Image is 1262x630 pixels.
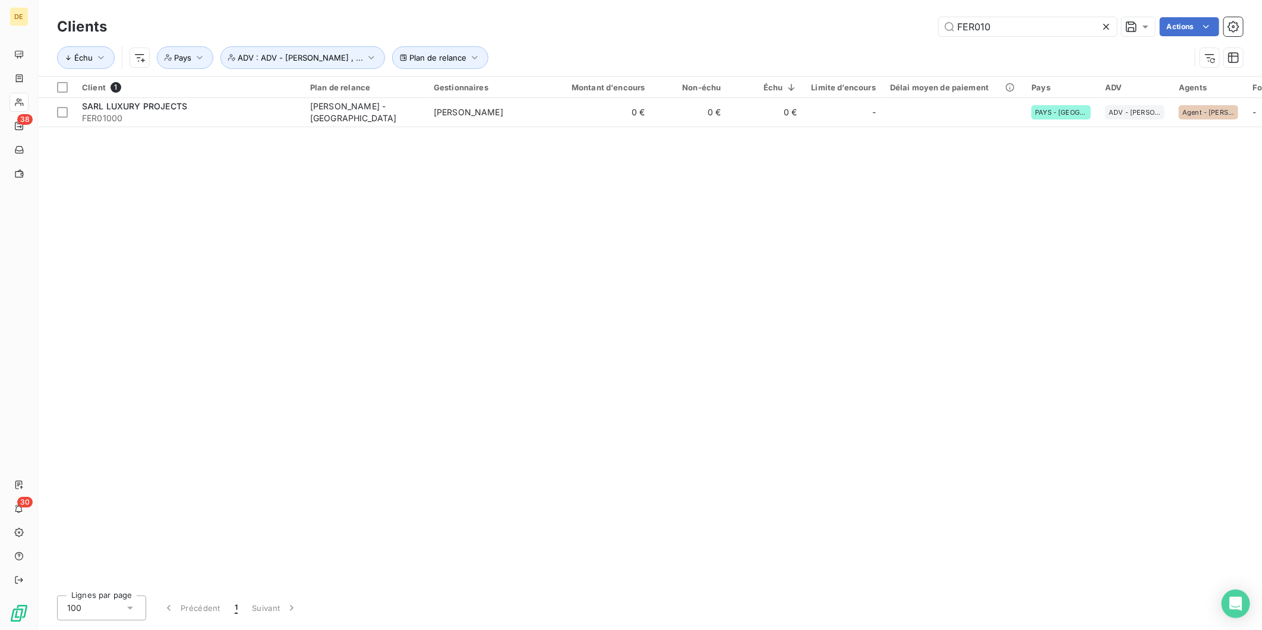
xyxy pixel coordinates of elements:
div: Délai moyen de paiement [890,83,1017,92]
h3: Clients [57,16,107,37]
div: ADV [1105,83,1165,92]
span: 100 [67,602,81,614]
span: Plan de relance [409,53,466,62]
div: Non-échu [660,83,721,92]
button: Échu [57,46,115,69]
span: [PERSON_NAME] [434,107,503,117]
button: Plan de relance [392,46,488,69]
span: PAYS - [GEOGRAPHIC_DATA] [1035,109,1087,116]
div: [PERSON_NAME] - [GEOGRAPHIC_DATA] [310,100,419,124]
span: Agent - [PERSON_NAME] [1182,109,1235,116]
div: Montant d'encours [557,83,645,92]
div: Pays [1031,83,1091,92]
td: 0 € [652,98,728,127]
span: Pays [174,53,191,62]
td: 0 € [728,98,804,127]
span: SARL LUXURY PROJECTS [82,101,187,111]
span: 38 [17,114,33,125]
div: Gestionnaires [434,83,543,92]
span: 1 [111,82,121,93]
span: Client [82,83,106,92]
span: ADV : ADV - [PERSON_NAME] , ... [238,53,363,62]
button: Précédent [156,596,228,620]
span: ADV - [PERSON_NAME] [1109,109,1161,116]
input: Rechercher [939,17,1117,36]
td: 0 € [550,98,652,127]
button: 1 [228,596,245,620]
img: Logo LeanPay [10,604,29,623]
div: Échu [736,83,797,92]
span: 30 [17,497,33,508]
span: 1 [235,602,238,614]
button: Pays [157,46,213,69]
button: ADV : ADV - [PERSON_NAME] , ... [220,46,385,69]
div: Plan de relance [310,83,419,92]
div: Agents [1179,83,1238,92]
span: Échu [74,53,93,62]
div: Open Intercom Messenger [1222,590,1250,618]
span: - [872,106,876,118]
button: Actions [1160,17,1219,36]
span: - [1252,107,1256,117]
span: FER01000 [82,112,296,124]
button: Suivant [245,596,305,620]
div: DE [10,7,29,26]
div: Limite d’encours [812,83,876,92]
